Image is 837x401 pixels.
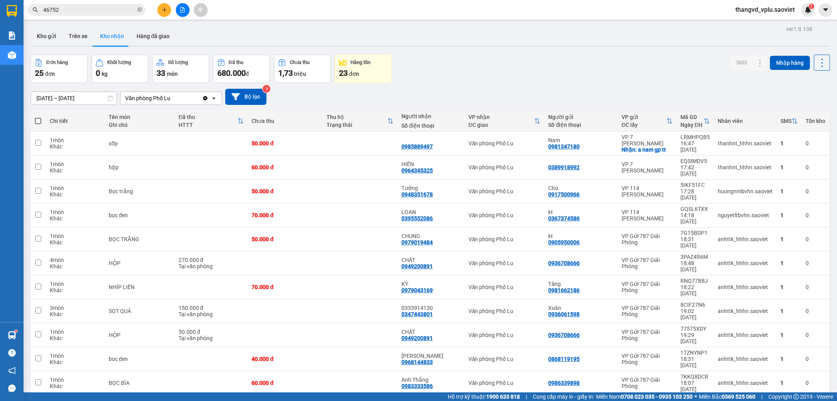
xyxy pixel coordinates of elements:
[130,27,176,46] button: Hàng đã giao
[401,191,433,198] div: 0948351678
[252,284,319,290] div: 70.000 đ
[680,332,710,344] div: 19:29 [DATE]
[180,7,185,13] span: file-add
[252,118,319,124] div: Chưa thu
[548,164,580,170] div: 0389918992
[50,335,101,341] div: Khác
[469,284,541,290] div: Văn phòng Phố Lu
[780,260,798,266] div: 1
[109,212,171,218] div: bọc đen
[50,281,101,287] div: 1 món
[806,260,825,266] div: 0
[680,164,710,177] div: 17:42 [DATE]
[469,140,541,146] div: Văn phòng Phố Lu
[469,188,541,194] div: Văn phòng Phố Lu
[202,95,208,101] svg: Clear value
[680,122,704,128] div: Ngày ĐH
[548,137,614,143] div: Nam
[680,350,710,356] div: 1TZNYNP1
[401,281,461,287] div: KỲ
[252,236,319,242] div: 50.000 đ
[167,71,178,77] span: món
[806,332,825,338] div: 0
[718,356,773,362] div: anhttk_hhhn.saoviet
[780,356,798,362] div: 1
[680,140,710,153] div: 16:47 [DATE]
[274,55,331,83] button: Chưa thu1,73 triệu
[622,134,673,146] div: VP 7 [PERSON_NAME]
[194,3,208,17] button: aim
[469,164,541,170] div: Văn phòng Phố Lu
[548,305,614,311] div: Xuân
[401,335,433,341] div: 0949200891
[806,118,825,124] div: Tồn kho
[401,257,461,263] div: CHẤT
[401,287,433,293] div: 0979043169
[8,31,16,40] img: solution-icon
[806,164,825,170] div: 0
[622,305,673,317] div: VP Gửi 787 Giải Phóng
[8,331,16,339] img: warehouse-icon
[50,305,101,311] div: 3 món
[50,191,101,198] div: Khác
[548,239,580,245] div: 0905950006
[548,209,614,215] div: kt
[168,60,188,65] div: Số lượng
[179,114,238,120] div: Đã thu
[152,55,209,83] button: Số lượng33món
[8,51,16,59] img: warehouse-icon
[179,257,244,263] div: 270.000 đ
[401,215,433,222] div: 0395552086
[680,230,710,236] div: 7G15BDP1
[622,146,673,153] div: Nhận: a nam gp tt
[50,329,101,335] div: 1 món
[263,85,270,93] sup: 3
[622,329,673,341] div: VP Gửi 787 Giải Phóng
[246,71,249,77] span: đ
[469,122,534,128] div: ĐC giao
[50,359,101,365] div: Khác
[50,257,101,263] div: 4 món
[622,161,673,174] div: VP 7 [PERSON_NAME]
[780,118,791,124] div: SMS
[680,326,710,332] div: 77575XDY
[252,356,319,362] div: 40.000 đ
[469,260,541,266] div: Văn phòng Phố Lu
[401,123,461,129] div: Số điện thoại
[45,71,55,77] span: đơn
[469,236,541,242] div: Văn phòng Phố Lu
[217,68,246,78] span: 680.000
[680,236,710,249] div: 18:31 [DATE]
[680,284,710,297] div: 18:22 [DATE]
[35,68,44,78] span: 25
[780,140,798,146] div: 1
[680,134,710,140] div: LRMHPQB5
[102,71,108,77] span: kg
[622,281,673,293] div: VP Gửi 787 Giải Phóng
[252,380,319,386] div: 60.000 đ
[718,284,773,290] div: anhttk_hhhn.saoviet
[50,137,101,143] div: 1 món
[680,356,710,368] div: 18:31 [DATE]
[695,395,697,398] span: ⚪️
[225,89,266,105] button: Bộ lọc
[469,380,541,386] div: Văn phòng Phố Lu
[680,182,710,188] div: 5IKF51FC
[171,94,172,102] input: Selected Văn phòng Phố Lu.
[622,257,673,269] div: VP Gửi 787 Giải Phóng
[622,185,673,198] div: VP 114 [PERSON_NAME]
[806,284,825,290] div: 0
[622,114,666,120] div: VP gửi
[718,140,773,146] div: thanhnt_hhhn.saoviet
[109,332,171,338] div: HỘP
[107,60,131,65] div: Khối lượng
[780,188,798,194] div: 1
[526,392,527,401] span: |
[8,349,16,357] span: question-circle
[96,68,100,78] span: 0
[43,5,136,14] input: Tìm tên, số ĐT hoặc mã đơn
[50,209,101,215] div: 1 món
[62,27,94,46] button: Trên xe
[786,25,812,33] div: ver 1.8.138
[179,329,244,335] div: 50.000 đ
